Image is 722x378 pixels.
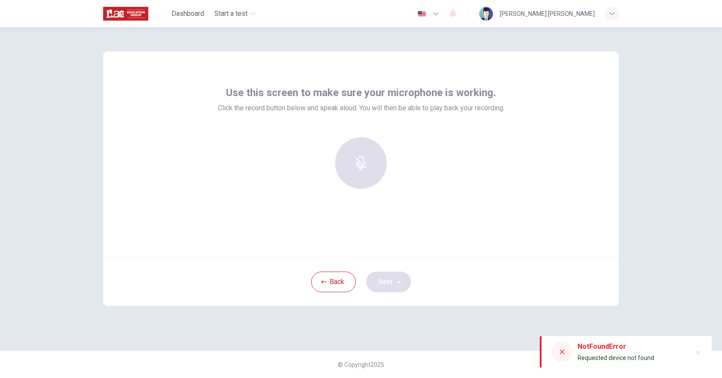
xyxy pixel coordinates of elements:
[338,361,384,368] span: © Copyright 2025
[171,9,204,19] span: Dashboard
[211,6,259,21] button: Start a test
[103,5,148,22] img: ILAC logo
[214,9,248,19] span: Start a test
[226,86,496,100] span: Use this screen to make sure your microphone is working.
[479,7,493,21] img: Profile picture
[500,9,595,19] div: [PERSON_NAME] [PERSON_NAME]
[416,11,427,17] img: en
[578,354,654,361] span: Requested device not found
[103,5,168,22] a: ILAC logo
[218,103,505,113] span: Click the record button below and speak aloud. You will then be able to play back your recording.
[311,272,356,292] button: Back
[578,342,654,352] div: NotFoundError
[168,6,208,21] button: Dashboard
